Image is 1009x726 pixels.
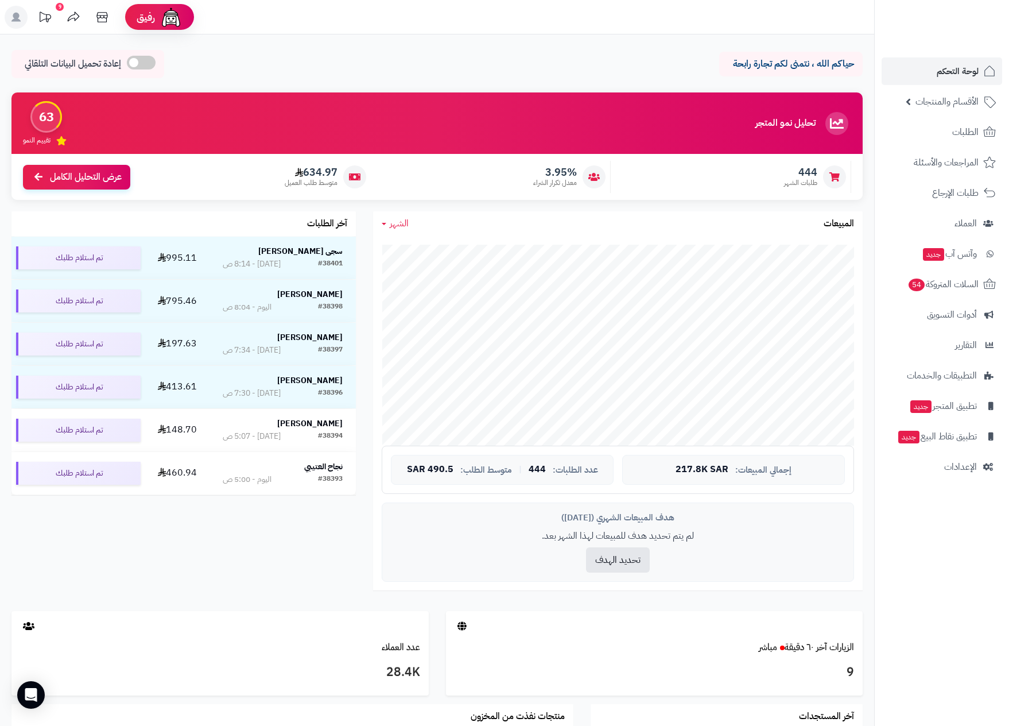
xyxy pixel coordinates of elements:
[937,63,979,79] span: لوحة التحكم
[882,118,1002,146] a: الطلبات
[882,423,1002,450] a: تطبيق نقاط البيعجديد
[824,219,854,229] h3: المبيعات
[533,178,577,188] span: معدل تكرار الشراء
[915,94,979,110] span: الأقسام والمنتجات
[897,428,977,445] span: تطبيق نقاط البيع
[16,333,141,356] div: تم استلام طلبك
[258,245,343,257] strong: سجى [PERSON_NAME]
[382,217,409,230] a: الشهر
[907,368,977,384] span: التطبيقات والخدمات
[882,179,1002,207] a: طلبات الإرجاع
[407,465,453,475] span: 490.5 SAR
[952,124,979,140] span: الطلبات
[56,3,64,11] div: 9
[17,681,45,709] div: Open Intercom Messenger
[882,392,1002,420] a: تطبيق المتجرجديد
[882,301,1002,329] a: أدوات التسويق
[586,547,650,573] button: تحديد الهدف
[16,419,141,442] div: تم استلام طلبك
[784,178,817,188] span: طلبات الشهر
[23,165,130,190] a: عرض التحليل الكامل
[907,276,979,292] span: السلات المتروكة
[304,461,343,473] strong: نجاح العتيبي
[318,258,343,270] div: #38401
[223,388,281,399] div: [DATE] - 7:30 ص
[784,166,817,179] span: 444
[882,210,1002,237] a: العملاء
[25,57,121,71] span: إعادة تحميل البيانات التلقائي
[20,663,420,682] h3: 28.4K
[277,331,343,343] strong: [PERSON_NAME]
[882,271,1002,298] a: السلات المتروكة54
[460,465,512,475] span: متوسط الطلب:
[277,288,343,300] strong: [PERSON_NAME]
[954,215,977,231] span: العملاء
[955,337,977,353] span: التقارير
[882,57,1002,85] a: لوحة التحكم
[882,453,1002,481] a: الإعدادات
[909,279,925,291] span: 54
[909,398,977,414] span: تطبيق المتجر
[16,376,141,399] div: تم استلام طلبك
[277,374,343,387] strong: [PERSON_NAME]
[728,57,854,71] p: حياكم الله ، نتمنى لكم تجارة رابحة
[882,331,1002,359] a: التقارير
[318,474,343,485] div: #38393
[735,465,791,475] span: إجمالي المبيعات:
[927,307,977,323] span: أدوات التسويق
[759,640,777,654] small: مباشر
[23,136,51,145] span: تقييم النمو
[882,149,1002,176] a: المراجعات والأسئلة
[285,166,337,179] span: 634.97
[898,431,919,443] span: جديد
[391,512,845,524] div: هدف المبيعات الشهري ([DATE])
[160,6,183,29] img: ai-face.png
[944,459,977,475] span: الإعدادات
[223,474,271,485] div: اليوم - 5:00 ص
[923,248,944,261] span: جديد
[390,217,409,230] span: الشهر
[223,302,271,313] div: اليوم - 8:04 ص
[882,362,1002,389] a: التطبيقات والخدمات
[931,32,998,56] img: logo-2.png
[391,530,845,543] p: لم يتم تحديد هدف للمبيعات لهذا الشهر بعد.
[759,640,854,654] a: الزيارات آخر ٦٠ دقيقةمباشر
[529,465,546,475] span: 444
[914,155,979,171] span: المراجعات والأسئلة
[50,171,122,184] span: عرض التحليل الكامل
[145,366,209,408] td: 413.61
[318,388,343,399] div: #38396
[382,640,420,654] a: عدد العملاء
[755,118,816,129] h3: تحليل نمو المتجر
[307,219,347,229] h3: آخر الطلبات
[932,185,979,201] span: طلبات الإرجاع
[30,6,59,32] a: تحديثات المنصة
[16,462,141,485] div: تم استلام طلبك
[223,431,281,442] div: [DATE] - 5:07 ص
[318,431,343,442] div: #38394
[519,465,522,474] span: |
[910,400,932,413] span: جديد
[676,465,728,475] span: 217.8K SAR
[16,289,141,312] div: تم استلام طلبك
[137,10,155,24] span: رفيق
[145,452,209,495] td: 460.94
[145,409,209,451] td: 148.70
[799,712,854,722] h3: آخر المستجدات
[145,323,209,365] td: 197.63
[223,345,281,356] div: [DATE] - 7:34 ص
[318,302,343,313] div: #38398
[145,280,209,322] td: 795.46
[277,418,343,430] strong: [PERSON_NAME]
[533,166,577,179] span: 3.95%
[882,240,1002,268] a: وآتس آبجديد
[455,663,855,682] h3: 9
[16,246,141,269] div: تم استلام طلبك
[285,178,337,188] span: متوسط طلب العميل
[471,712,565,722] h3: منتجات نفذت من المخزون
[922,246,977,262] span: وآتس آب
[553,465,598,475] span: عدد الطلبات:
[145,237,209,279] td: 995.11
[223,258,281,270] div: [DATE] - 8:14 ص
[318,345,343,356] div: #38397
